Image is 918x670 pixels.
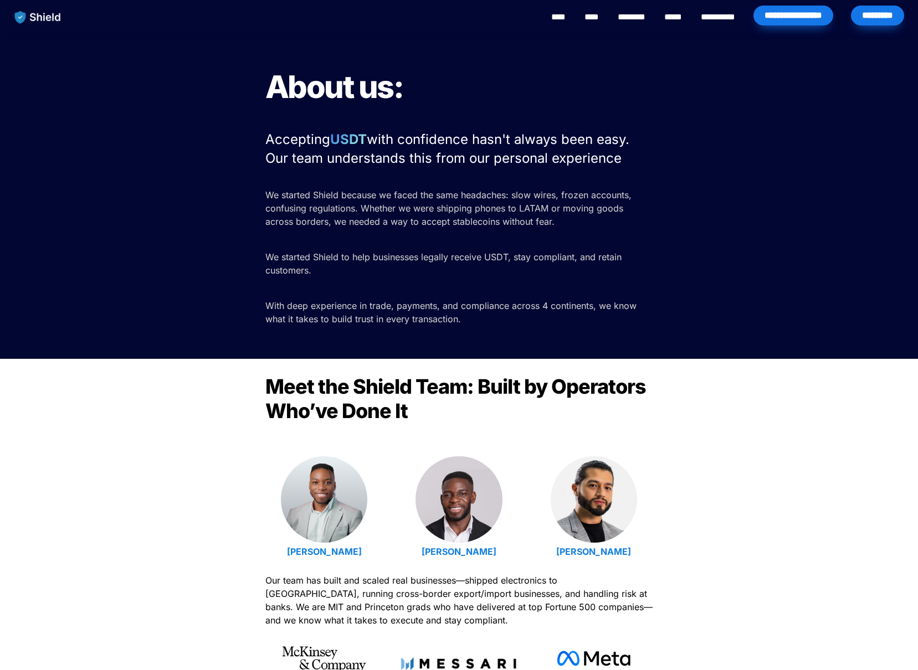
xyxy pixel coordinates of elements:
[265,300,639,324] span: With deep experience in trade, payments, and compliance across 4 continents, we know what it take...
[265,189,634,227] span: We started Shield because we faced the same headaches: slow wires, frozen accounts, confusing reg...
[265,575,655,626] span: Our team has built and scaled real businesses—shipped electronics to [GEOGRAPHIC_DATA], running c...
[422,546,496,557] a: [PERSON_NAME]
[265,131,330,147] span: Accepting
[287,546,362,557] a: [PERSON_NAME]
[265,68,403,106] span: About us:
[265,251,624,276] span: We started Shield to help businesses legally receive USDT, stay compliant, and retain customers.
[265,374,650,423] span: Meet the Shield Team: Built by Operators Who’ve Done It
[9,6,66,29] img: website logo
[330,131,367,147] strong: USDT
[556,546,631,557] a: [PERSON_NAME]
[265,131,633,166] span: with confidence hasn't always been easy. Our team understands this from our personal experience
